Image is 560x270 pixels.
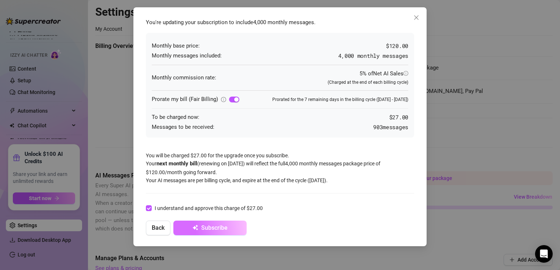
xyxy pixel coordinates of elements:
span: Prorate my bill (Fair Billing) [152,96,218,102]
span: Back [152,224,165,231]
div: Open Intercom Messenger [535,245,553,263]
button: Close [410,12,422,23]
span: (Charged at the end of each billing cycle) [328,80,408,85]
div: Net AI Sales [373,70,408,78]
span: Monthly messages included: [152,52,222,60]
span: I understand and approve this charge of $27.00 [152,204,266,212]
span: 903 messages [373,123,408,132]
span: Messages to be received: [152,123,214,132]
span: 5% of [360,70,408,77]
span: Subscribe [201,224,228,231]
span: $120.00 [386,42,408,50]
span: Monthly base price: [152,42,200,50]
span: close [413,15,419,20]
div: You will be charged $27.00 for the upgrade once you subscribe. Your (renewing on [DATE] ) will re... [142,15,418,239]
span: $ 27.00 [389,113,408,122]
span: Monthly commission rate: [152,74,216,82]
span: 4,000 monthly messages [338,52,408,59]
span: You're updating your subscription to include 4,000 monthly messages . [146,19,316,26]
button: Back [146,221,170,235]
span: Prorated for the 7 remaining days in the billing cycle ([DATE] - [DATE]) [272,96,408,103]
strong: next monthly bill [156,160,197,167]
span: info-circle [404,71,408,76]
button: Subscribe [173,221,247,235]
span: To be charged now: [152,113,199,122]
span: info-circle [221,97,226,102]
span: Close [410,15,422,20]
